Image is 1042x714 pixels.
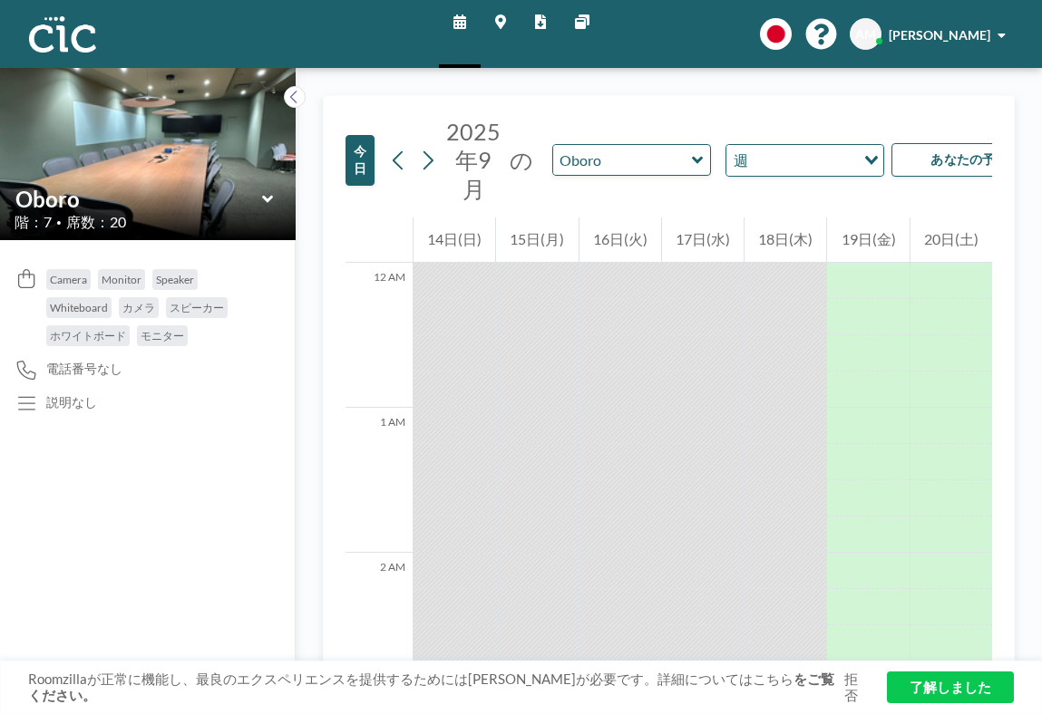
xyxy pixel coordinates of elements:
img: organization-logo [29,16,96,53]
input: Oboro [553,145,692,175]
div: 18日(木) [745,217,826,263]
span: Monitor [102,273,141,286]
div: 14日(日) [414,217,495,263]
span: Whiteboard [50,301,108,314]
span: 2025年9月 [446,118,501,202]
span: Roomzillaが正常に機能し、最良のエクスペリエンスを提供するためには[PERSON_NAME]が必要です。詳細についてはこちら [28,671,838,705]
a: 了解しました [887,671,1014,703]
span: Speaker [156,273,194,286]
span: モニター [141,329,184,343]
span: Camera [50,273,87,286]
button: 今日 [346,135,375,186]
div: 15日(月) [496,217,578,263]
div: Search for option [726,145,883,176]
div: 17日(水) [662,217,744,263]
a: 拒否 [838,671,864,705]
span: 週 [730,149,752,172]
div: 16日(火) [579,217,661,263]
span: 電話番号なし [46,361,122,377]
span: AM [855,26,876,43]
span: カメラ [122,301,155,314]
div: 2 AM [346,553,413,698]
div: 12 AM [346,263,413,408]
span: スピーカー [170,301,224,314]
div: 19日(金) [827,217,909,263]
span: 席数：20 [66,213,126,231]
span: ホワイトボード [50,329,126,343]
a: をご覧ください。 [28,671,834,704]
div: 1 AM [346,408,413,553]
input: Search for option [754,149,853,172]
span: の [510,146,533,174]
div: 20日(土) [911,217,992,263]
input: Oboro [15,186,262,212]
span: 階：7 [15,213,52,231]
span: [PERSON_NAME] [889,27,990,43]
div: 説明なし [46,394,97,410]
span: • [56,217,62,228]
